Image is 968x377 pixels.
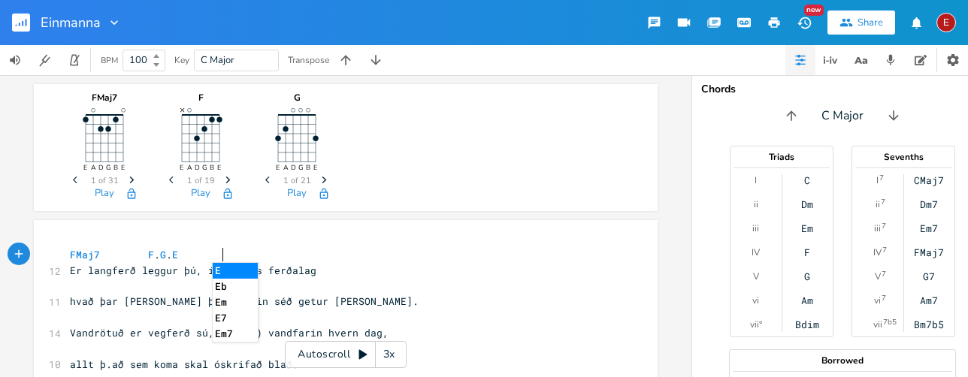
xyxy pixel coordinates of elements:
[920,222,938,234] div: Em7
[195,163,200,172] text: D
[914,174,944,186] div: CMaj7
[163,93,238,102] div: F
[914,318,944,330] div: Bm7b5
[91,163,96,172] text: A
[874,294,881,306] div: vi
[789,9,819,36] button: New
[750,318,762,330] div: vii°
[187,176,215,185] span: 1 of 19
[121,163,125,172] text: E
[873,246,882,258] div: IV
[213,279,258,294] li: Eb
[213,263,258,279] li: E
[752,246,760,258] div: IV
[70,357,298,371] span: allt þ.að sem koma skal óskrifað blað.
[754,198,758,210] div: ii
[804,270,810,282] div: G
[876,174,879,186] div: I
[376,341,403,368] div: 3x
[83,163,87,172] text: E
[191,188,210,201] button: Play
[876,198,880,210] div: ii
[883,316,897,328] sup: 7b5
[752,222,759,234] div: iii
[172,248,178,261] span: E
[91,176,119,185] span: 1 of 31
[914,246,944,258] div: FMaj7
[882,292,886,304] sup: 7
[752,294,759,306] div: vi
[306,163,310,172] text: B
[180,104,185,116] text: ×
[213,326,258,342] li: Em7
[160,248,166,261] span: G
[821,107,864,125] span: C Major
[882,220,886,232] sup: 7
[882,244,887,256] sup: 7
[259,93,334,102] div: G
[148,248,154,261] span: F
[70,294,419,308] span: hvað þar [PERSON_NAME] þín, engin séð getur [PERSON_NAME].
[70,264,316,277] span: Er langferð leggur þú, í lífsins ferðalag
[70,248,178,261] span: . .
[731,152,833,161] div: Triads
[795,318,819,330] div: Bdim
[101,56,118,65] div: BPM
[41,16,101,29] span: Einmanna
[210,163,214,172] text: B
[879,172,884,184] sup: 7
[827,11,895,35] button: Share
[217,163,221,172] text: E
[874,222,881,234] div: iii
[923,270,935,282] div: G7
[67,93,142,102] div: FMaj7
[287,188,307,201] button: Play
[213,310,258,326] li: E7
[70,248,100,261] span: FMaj7
[288,56,329,65] div: Transpose
[873,318,882,330] div: vii
[755,174,757,186] div: I
[801,222,813,234] div: Em
[180,163,183,172] text: E
[283,176,311,185] span: 1 of 21
[801,294,813,306] div: Am
[298,163,304,172] text: G
[174,56,189,65] div: Key
[313,163,317,172] text: E
[858,16,883,29] div: Share
[852,152,954,161] div: Sevenths
[804,246,810,258] div: F
[875,270,881,282] div: V
[213,294,258,310] li: Em
[70,326,389,339] span: Vandrötuð er vegferð sú, og (er) vandfarin hvern dag,
[283,163,289,172] text: A
[920,294,938,306] div: Am7
[804,174,810,186] div: C
[753,270,759,282] div: V
[202,163,207,172] text: G
[730,356,955,365] div: Borrowed
[936,13,956,32] div: edalparket
[113,163,118,172] text: B
[804,5,824,16] div: New
[801,198,813,210] div: Dm
[291,163,296,172] text: D
[881,196,885,208] sup: 7
[201,53,234,67] span: C Major
[187,163,192,172] text: A
[276,163,280,172] text: E
[106,163,111,172] text: G
[920,198,938,210] div: Dm7
[95,188,114,201] button: Play
[936,5,956,40] button: E
[882,268,886,280] sup: 7
[285,341,407,368] div: Autoscroll
[98,163,104,172] text: D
